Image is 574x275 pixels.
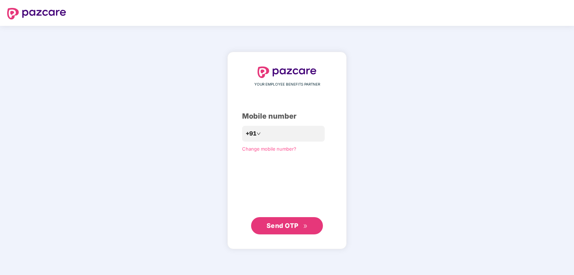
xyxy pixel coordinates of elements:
[303,224,308,229] span: double-right
[267,222,298,229] span: Send OTP
[246,129,256,138] span: +91
[258,67,316,78] img: logo
[242,111,332,122] div: Mobile number
[242,146,296,152] a: Change mobile number?
[7,8,66,19] img: logo
[254,82,320,87] span: YOUR EMPLOYEE BENEFITS PARTNER
[256,132,261,136] span: down
[251,217,323,234] button: Send OTPdouble-right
